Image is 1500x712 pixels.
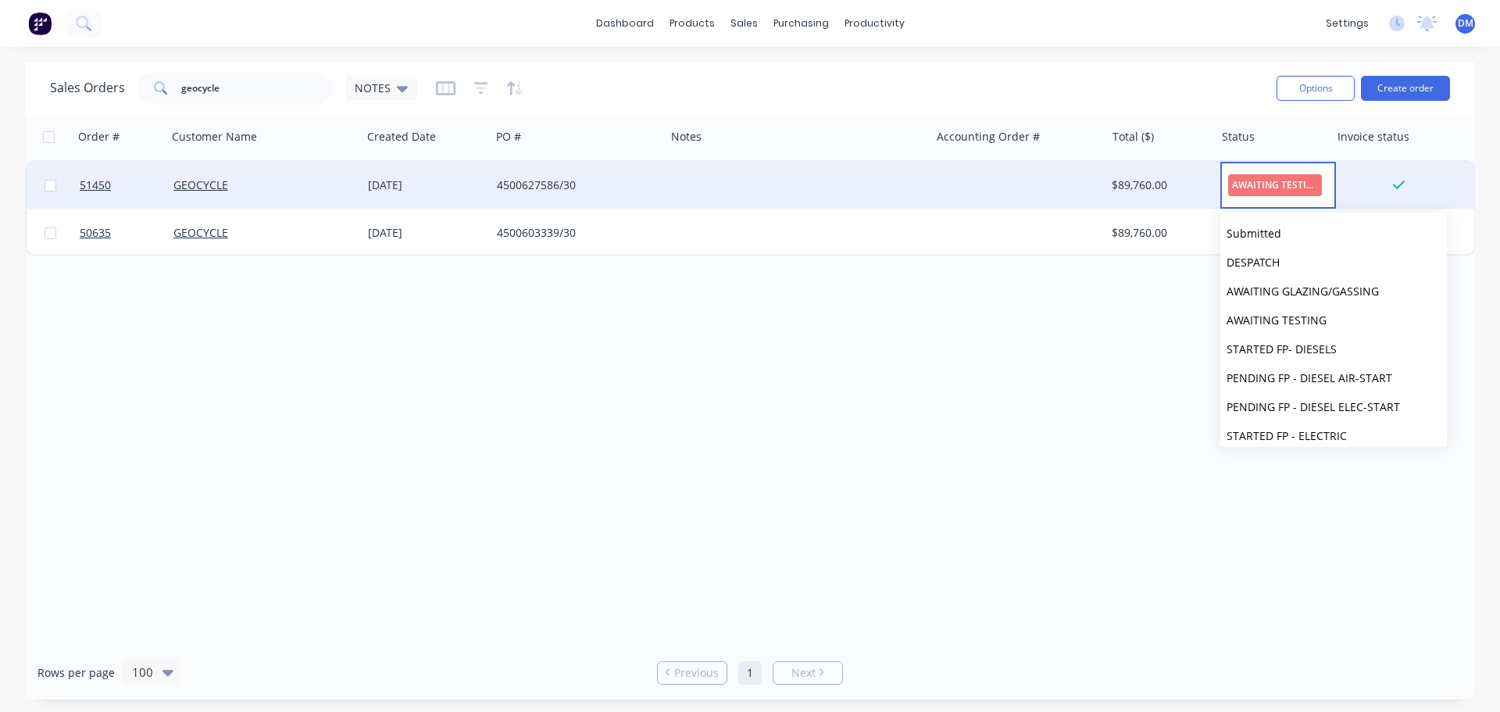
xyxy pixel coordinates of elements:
[367,129,436,145] div: Created Date
[181,73,334,104] input: Search...
[1220,335,1447,363] button: STARTED FP- DIESELS
[497,225,651,241] div: 4500603339/30
[368,225,484,241] div: [DATE]
[368,177,484,193] div: [DATE]
[80,209,173,256] a: 50635
[80,225,111,241] span: 50635
[172,129,257,145] div: Customer Name
[937,129,1040,145] div: Accounting Order #
[1220,363,1447,392] button: PENDING FP - DIESEL AIR-START
[1227,399,1400,414] span: PENDING FP - DIESEL ELEC-START
[1228,174,1322,195] span: AWAITING TESTING
[1227,342,1337,356] span: STARTED FP- DIESELS
[80,177,111,193] span: 51450
[497,177,651,193] div: 4500627586/30
[50,81,125,95] h1: Sales Orders
[1227,284,1379,299] span: AWAITING GLAZING/GASSING
[651,661,849,685] ul: Pagination
[80,162,173,209] a: 51450
[355,80,391,96] span: NOTES
[28,12,52,35] img: Factory
[1222,129,1255,145] div: Status
[738,661,762,685] a: Page 1 is your current page
[773,665,842,681] a: Next page
[1227,428,1347,443] span: STARTED FP - ELECTRIC
[1361,76,1450,101] button: Create order
[1220,219,1447,248] button: Submitted
[1458,16,1473,30] span: DM
[1220,277,1447,306] button: AWAITING GLAZING/GASSING
[496,129,521,145] div: PO #
[1318,12,1377,35] div: settings
[723,12,766,35] div: sales
[78,129,120,145] div: Order #
[173,225,228,240] a: GEOCYCLE
[674,665,719,681] span: Previous
[37,665,115,681] span: Rows per page
[1220,421,1447,450] button: STARTED FP - ELECTRIC
[1220,392,1447,421] button: PENDING FP - DIESEL ELEC-START
[1112,177,1203,193] div: $89,760.00
[173,177,228,192] a: GEOCYCLE
[1227,370,1392,385] span: PENDING FP - DIESEL AIR-START
[588,12,662,35] a: dashboard
[671,129,702,145] div: Notes
[1227,255,1280,270] span: DESPATCH
[791,665,816,681] span: Next
[662,12,723,35] div: products
[766,12,837,35] div: purchasing
[1220,248,1447,277] button: DESPATCH
[1112,225,1203,241] div: $89,760.00
[1112,129,1154,145] div: Total ($)
[658,665,727,681] a: Previous page
[1220,306,1447,335] button: AWAITING TESTING
[1227,313,1327,327] span: AWAITING TESTING
[1337,129,1409,145] div: Invoice status
[1277,76,1355,101] button: Options
[837,12,912,35] div: productivity
[1227,226,1281,241] span: Submitted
